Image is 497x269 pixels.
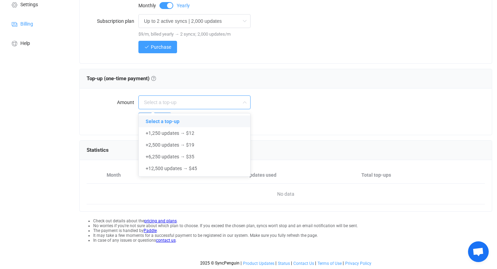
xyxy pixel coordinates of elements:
span: Yearly [177,3,190,8]
span: No data [186,184,386,204]
button: Purchase [138,41,177,53]
span: Billing [20,21,33,27]
span: Privacy Policy [345,261,371,266]
a: Billing [3,14,72,33]
input: Select a top-up [138,95,251,109]
span: Purchase [151,44,171,50]
span: Terms of Use [318,261,342,266]
li: It may take a few moments for a successful payment to be registered in our system. Make sure you ... [93,233,492,238]
span: | [343,261,344,266]
a: pricing and plans [144,219,177,223]
a: Help [3,33,72,53]
li: Check out details about the . [93,219,492,223]
div: Total top-ups [358,171,485,179]
span: 2025 © SyncPenguin [200,261,240,266]
div: Month [103,171,231,179]
span: Select a top-up [146,119,179,124]
span: +6,250 updates → $35 [146,154,194,159]
a: Terms of Use [317,261,342,266]
span: +12,500 updates → $45 [146,166,197,171]
div: Open chat [468,241,489,262]
span: Product Updates [243,261,274,266]
label: Amount [87,95,138,109]
li: In case of any issues or questions . [93,238,492,243]
span: | [275,261,276,266]
span: Top-up (one-time payment) [87,75,156,82]
span: +1,250 updates → $12 [146,130,194,136]
span: Help [20,41,30,46]
a: Status [277,261,290,266]
span: Monthly [138,3,156,8]
a: Contact Us [293,261,314,266]
div: Total updates used [231,171,358,179]
span: | [315,261,316,266]
input: Select a plan [138,14,251,28]
a: contact us [156,238,176,243]
a: Product Updates [243,261,275,266]
span: $9/m, billed yearly → 2 syncs; 2,000 updates/m [138,31,231,37]
label: Subscription plan [87,14,138,28]
a: Privacy Policy [345,261,372,266]
span: | [241,261,242,266]
span: Settings [20,2,38,8]
li: No worries if you're not sure about which plan to choose. If you exceed the chosen plan, syncs wo... [93,223,492,228]
a: Paddle [144,228,157,233]
span: Statistics [87,147,109,153]
li: The payment is handled by . [93,228,492,233]
span: | [291,261,292,266]
span: +2,500 updates → $19 [146,142,194,148]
